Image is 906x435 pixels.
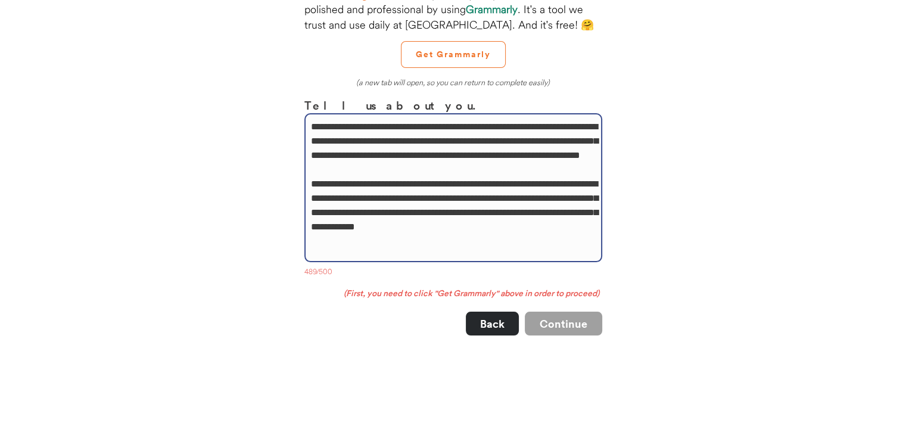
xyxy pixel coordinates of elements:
[356,77,550,87] em: (a new tab will open, so you can return to complete easily)
[401,41,506,68] button: Get Grammarly
[466,2,518,16] strong: Grammarly
[304,288,602,300] div: (First, you need to click "Get Grammarly" above in order to proceed)
[525,312,602,335] button: Continue
[466,312,519,335] button: Back
[304,97,602,114] h3: Tell us about you.
[304,267,602,279] div: 489/500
